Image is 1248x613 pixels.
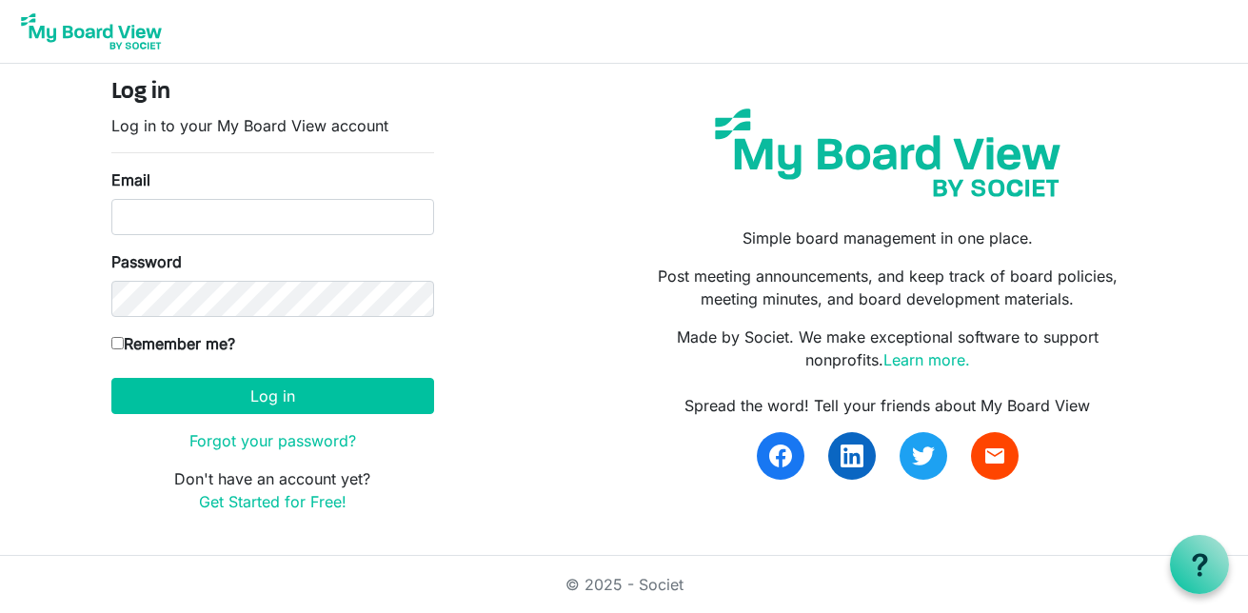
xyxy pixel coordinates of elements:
[111,168,150,191] label: Email
[701,94,1075,211] img: my-board-view-societ.svg
[111,332,235,355] label: Remember me?
[111,337,124,349] input: Remember me?
[111,378,434,414] button: Log in
[638,227,1137,249] p: Simple board management in one place.
[111,79,434,107] h4: Log in
[189,431,356,450] a: Forgot your password?
[983,445,1006,467] span: email
[638,326,1137,371] p: Made by Societ. We make exceptional software to support nonprofits.
[111,467,434,513] p: Don't have an account yet?
[769,445,792,467] img: facebook.svg
[111,250,182,273] label: Password
[971,432,1019,480] a: email
[841,445,863,467] img: linkedin.svg
[565,575,683,594] a: © 2025 - Societ
[883,350,970,369] a: Learn more.
[111,114,434,137] p: Log in to your My Board View account
[638,394,1137,417] div: Spread the word! Tell your friends about My Board View
[912,445,935,467] img: twitter.svg
[638,265,1137,310] p: Post meeting announcements, and keep track of board policies, meeting minutes, and board developm...
[199,492,347,511] a: Get Started for Free!
[15,8,168,55] img: My Board View Logo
